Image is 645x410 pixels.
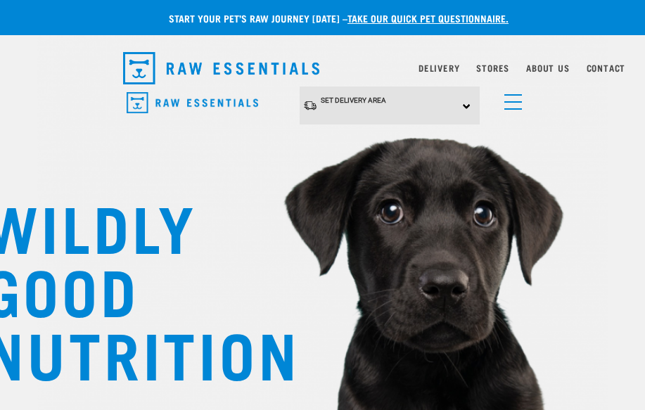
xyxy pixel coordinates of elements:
[347,15,509,20] a: take our quick pet questionnaire.
[112,46,534,90] nav: dropdown navigation
[497,86,523,111] a: menu
[419,65,459,70] a: Delivery
[476,65,509,70] a: Stores
[123,52,320,84] img: Raw Essentials Logo
[587,65,626,70] a: Contact
[321,96,386,104] span: Set Delivery Area
[526,65,569,70] a: About Us
[303,100,317,111] img: van-moving.png
[127,92,258,114] img: Raw Essentials Logo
